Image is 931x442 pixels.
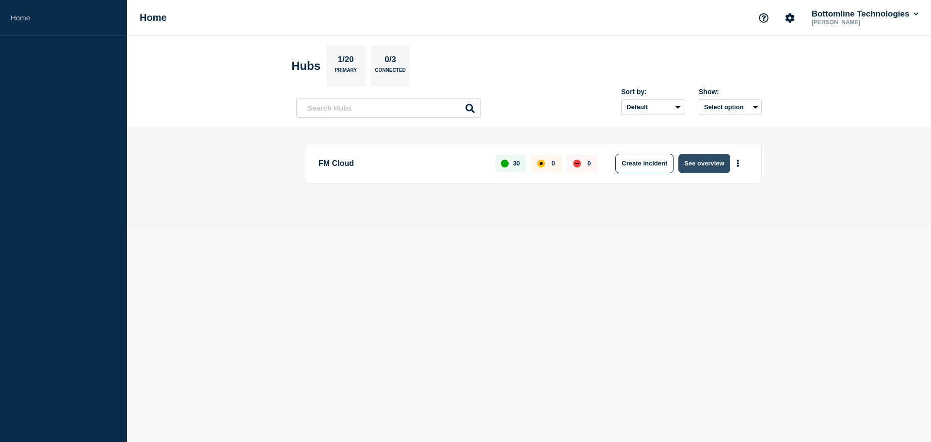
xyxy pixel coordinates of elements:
[381,55,400,67] p: 0/3
[810,19,911,26] p: [PERSON_NAME]
[335,67,357,78] p: Primary
[621,99,684,115] select: Sort by
[621,88,684,96] div: Sort by:
[754,8,774,28] button: Support
[513,160,520,167] p: 30
[678,154,730,173] button: See overview
[140,12,167,23] h1: Home
[699,88,762,96] div: Show:
[334,55,357,67] p: 1/20
[319,154,484,173] p: FM Cloud
[296,98,481,118] input: Search Hubs
[587,160,591,167] p: 0
[291,59,321,73] h2: Hubs
[732,154,744,172] button: More actions
[537,160,545,167] div: affected
[780,8,800,28] button: Account settings
[551,160,555,167] p: 0
[501,160,509,167] div: up
[573,160,581,167] div: down
[810,9,920,19] button: Bottomline Technologies
[615,154,674,173] button: Create incident
[375,67,405,78] p: Connected
[699,99,762,115] button: Select option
